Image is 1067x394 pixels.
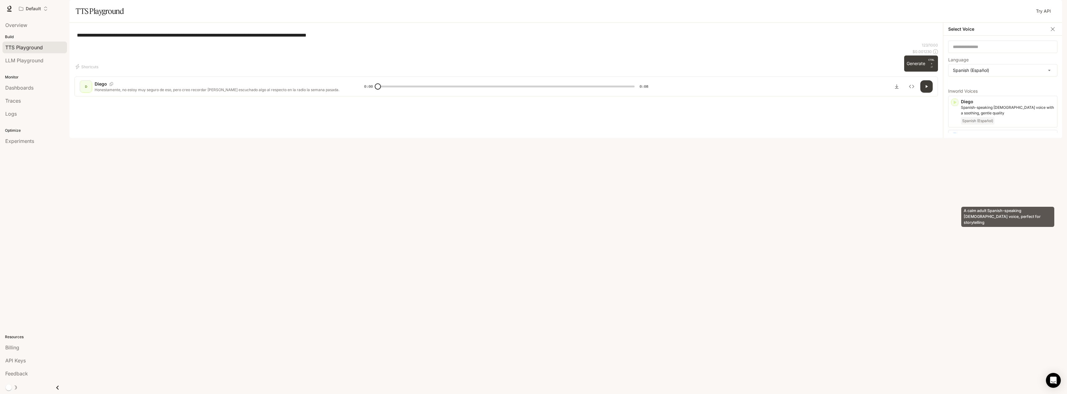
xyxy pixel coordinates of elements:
[913,49,932,54] p: $ 0.001230
[948,58,969,62] p: Language
[904,55,938,72] button: GenerateCTRL +⏎
[928,58,935,69] p: ⏎
[107,82,116,86] button: Copy Voice ID
[1034,5,1053,17] a: Try API
[922,42,938,48] p: 123 / 1000
[928,58,935,65] p: CTRL +
[76,5,124,17] h1: TTS Playground
[961,133,1055,139] p: Lupita
[1046,373,1061,388] div: Open Intercom Messenger
[364,83,373,90] span: 0:00
[95,87,349,92] p: Honestamente, no estoy muy seguro de eso, pero creo recordar [PERSON_NAME] escuchado algo al resp...
[16,2,51,15] button: Open workspace menu
[961,105,1055,116] p: Spanish-speaking male voice with a soothing, gentle quality
[26,6,41,11] p: Default
[81,82,91,91] div: D
[961,99,1055,105] p: Diego
[74,62,101,72] button: Shortcuts
[961,207,1054,227] div: A calm adult Spanish-speaking [DEMOGRAPHIC_DATA] voice, perfect for storytelling
[949,64,1057,76] div: Spanish (Español)
[640,83,648,90] span: 0:08
[961,117,994,125] span: Spanish (Español)
[95,81,107,87] p: Diego
[891,80,903,93] button: Download audio
[905,80,918,93] button: Inspect
[948,89,1057,93] p: Inworld Voices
